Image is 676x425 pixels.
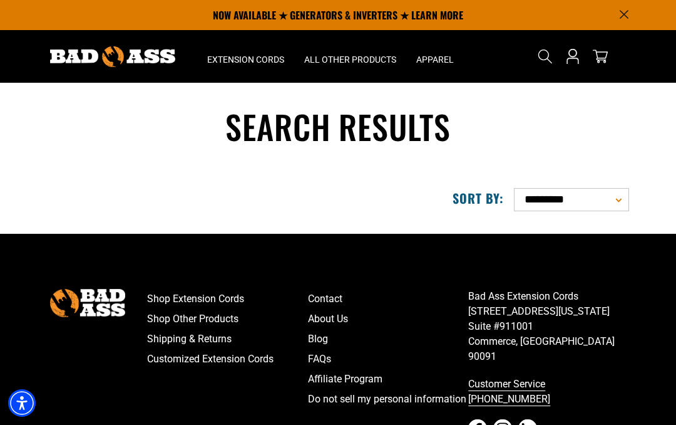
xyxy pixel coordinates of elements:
[535,46,555,66] summary: Search
[308,289,469,309] a: Contact
[147,289,308,309] a: Shop Extension Cords
[468,374,629,409] a: call 833-674-1699
[147,329,308,349] a: Shipping & Returns
[294,30,406,83] summary: All Other Products
[406,30,464,83] summary: Apparel
[308,369,469,389] a: Affiliate Program
[8,389,36,417] div: Accessibility Menu
[304,54,396,65] span: All Other Products
[50,46,175,67] img: Bad Ass Extension Cords
[147,309,308,329] a: Shop Other Products
[308,329,469,349] a: Blog
[207,54,284,65] span: Extension Cords
[308,309,469,329] a: About Us
[468,289,629,364] p: Bad Ass Extension Cords [STREET_ADDRESS][US_STATE] Suite #911001 Commerce, [GEOGRAPHIC_DATA] 90091
[416,54,454,65] span: Apparel
[50,289,125,317] img: Bad Ass Extension Cords
[453,190,504,206] label: Sort by:
[308,389,469,409] a: Do not sell my personal information
[47,105,629,148] h1: Search results
[147,349,308,369] a: Customized Extension Cords
[197,30,294,83] summary: Extension Cords
[308,349,469,369] a: FAQs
